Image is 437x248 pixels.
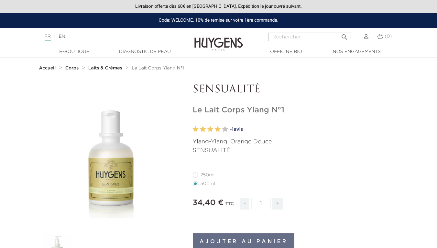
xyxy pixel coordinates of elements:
[193,199,224,207] span: 34,40 €
[45,34,51,41] a: FR
[42,48,107,55] a: E-Boutique
[230,125,398,134] a: -1avis
[225,197,234,214] div: TTC
[193,181,223,186] label: 500ml
[324,48,389,55] a: Nos engagements
[193,138,398,146] p: Ylang-Ylang, Orange Douce
[215,125,221,134] label: 4
[272,198,283,210] span: +
[39,66,57,71] a: Accueil
[268,33,351,41] input: Rechercher
[232,127,234,132] span: 1
[193,84,398,96] p: SENSUALITÉ
[193,125,199,134] label: 1
[88,66,124,71] a: Laits & Crèmes
[88,66,122,70] strong: Laits & Crèmes
[39,66,56,70] strong: Accueil
[59,34,65,39] a: EN
[132,66,184,70] span: Le Lait Corps Ylang N°1
[41,33,177,40] div: |
[339,31,350,39] button: 
[240,198,249,210] span: -
[254,48,319,55] a: Officine Bio
[65,66,80,71] a: Corps
[251,198,271,209] input: Quantité
[193,146,398,155] p: SENSUALITÉ
[193,172,222,178] label: 250ml
[341,31,348,39] i: 
[200,125,206,134] label: 2
[193,106,398,115] h1: Le Lait Corps Ylang N°1
[207,125,213,134] label: 3
[132,66,184,71] a: Le Lait Corps Ylang N°1
[385,34,392,39] span: (0)
[194,27,243,52] img: Huygens
[65,66,79,70] strong: Corps
[113,48,177,55] a: Diagnostic de peau
[222,125,228,134] label: 5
